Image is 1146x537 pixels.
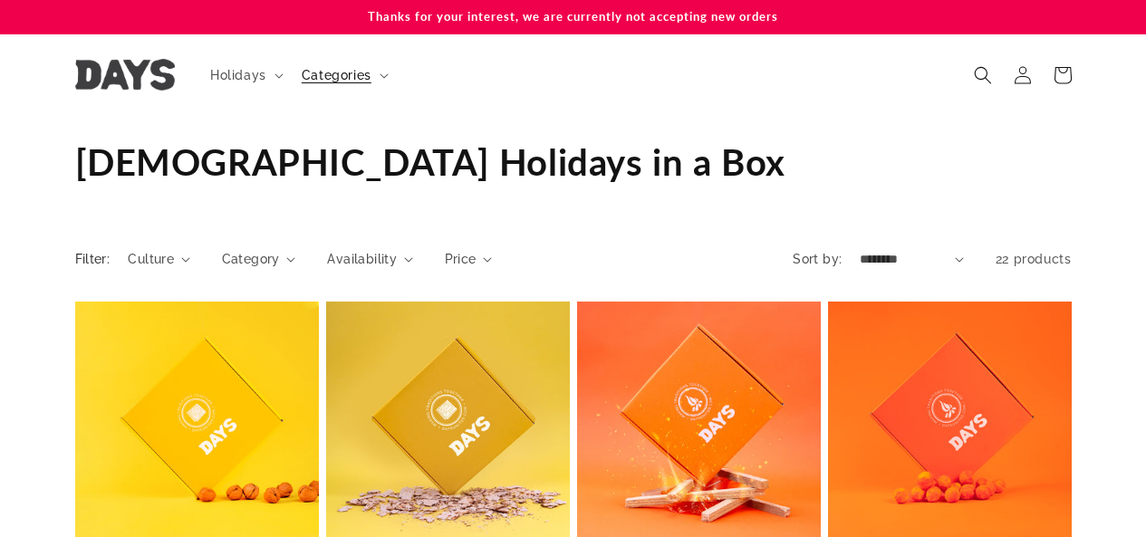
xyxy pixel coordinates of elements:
[75,59,175,91] img: Days United
[222,250,296,269] summary: Category (0 selected)
[75,139,1072,186] h1: [DEMOGRAPHIC_DATA] Holidays in a Box
[445,250,477,269] span: Price
[793,252,842,266] label: Sort by:
[75,250,111,269] h2: Filter:
[445,250,493,269] summary: Price
[128,250,189,269] summary: Culture (0 selected)
[996,252,1072,266] span: 22 products
[199,56,291,94] summary: Holidays
[291,56,396,94] summary: Categories
[327,250,397,269] span: Availability
[327,250,412,269] summary: Availability (0 selected)
[210,67,266,83] span: Holidays
[128,250,174,269] span: Culture
[302,67,371,83] span: Categories
[222,250,280,269] span: Category
[963,55,1003,95] summary: Search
